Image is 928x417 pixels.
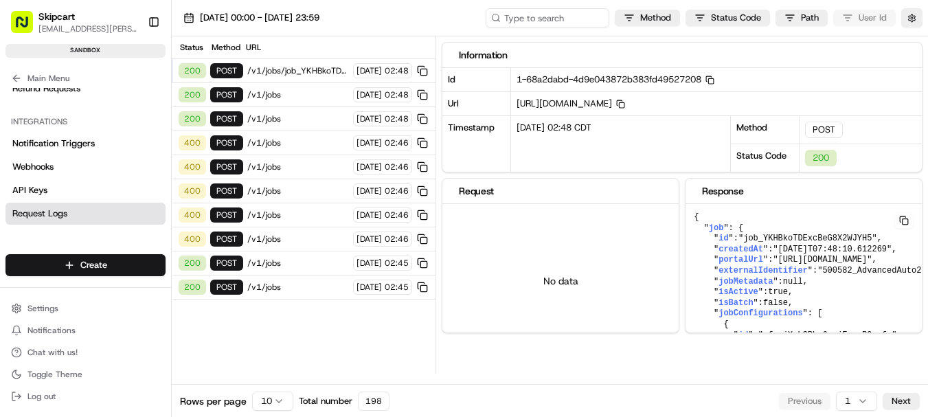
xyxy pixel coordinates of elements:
[12,207,67,220] span: Request Logs
[179,135,206,150] div: 400
[179,87,206,102] div: 200
[718,298,753,308] span: isBatch
[179,256,206,271] div: 200
[385,113,409,124] span: 02:48
[209,42,242,53] div: Method
[357,258,382,269] span: [DATE]
[640,12,671,24] span: Method
[247,89,349,100] span: /v1/jobs
[5,387,166,406] button: Log out
[805,150,837,166] div: 200
[805,122,843,138] div: POST
[234,135,250,152] button: Start new chat
[718,287,758,297] span: isActive
[511,116,730,172] div: [DATE] 02:48 CDT
[385,89,409,100] span: 02:48
[130,199,220,213] span: API Documentation
[5,78,166,100] a: Refund Requests
[5,203,166,225] a: Request Logs
[179,159,206,174] div: 400
[385,161,409,172] span: 02:46
[385,137,409,148] span: 02:46
[718,277,773,286] span: jobMetadata
[459,184,662,198] div: Request
[5,44,166,58] div: sandbox
[80,259,107,271] span: Create
[38,10,75,23] button: Skipcart
[5,179,166,201] a: API Keys
[137,233,166,243] span: Pylon
[27,325,76,336] span: Notifications
[357,161,382,172] span: [DATE]
[5,156,166,178] a: Webhooks
[357,113,382,124] span: [DATE]
[27,347,78,358] span: Chat with us!
[27,369,82,380] span: Toggle Theme
[517,98,625,109] span: [URL][DOMAIN_NAME]
[5,321,166,340] button: Notifications
[718,255,763,264] span: portalUrl
[758,330,897,340] span: "cfg_jXxb3Rhw6swjEcvrR9ggfv"
[711,12,761,24] span: Status Code
[768,287,788,297] span: true
[210,111,243,126] div: POST
[210,135,243,150] div: POST
[385,210,409,221] span: 02:46
[247,234,349,245] span: /v1/jobs
[357,185,382,196] span: [DATE]
[883,393,920,409] button: Next
[47,131,225,145] div: Start new chat
[5,343,166,362] button: Chat with us!
[776,10,828,26] button: Path
[459,48,905,62] div: Information
[210,256,243,271] div: POST
[179,232,206,247] div: 400
[200,12,319,24] span: [DATE] 00:00 - [DATE] 23:59
[773,245,892,254] span: "[DATE]T07:48:10.612269"
[27,73,69,84] span: Main Menu
[702,184,905,198] div: Response
[177,42,205,53] div: Status
[27,199,105,213] span: Knowledge Base
[543,274,578,288] p: No data
[14,131,38,156] img: 1736555255976-a54dd68f-1ca7-489b-9aae-adbdc363a1c4
[12,137,95,150] span: Notification Triggers
[5,254,166,276] button: Create
[385,234,409,245] span: 02:46
[210,232,243,247] div: POST
[763,298,788,308] span: false
[357,210,382,221] span: [DATE]
[5,133,166,155] a: Notification Triggers
[97,232,166,243] a: Powered byPylon
[14,55,250,77] p: Welcome 👋
[210,280,243,295] div: POST
[179,280,206,295] div: 200
[5,5,142,38] button: Skipcart[EMAIL_ADDRESS][PERSON_NAME][DOMAIN_NAME]
[718,308,802,318] span: jobConfigurations
[718,266,808,275] span: externalIdentifier
[27,391,56,402] span: Log out
[210,87,243,102] div: POST
[709,223,724,233] span: job
[179,111,206,126] div: 200
[385,185,409,196] span: 02:46
[247,161,349,172] span: /v1/jobs
[5,299,166,318] button: Settings
[686,10,770,26] button: Status Code
[247,65,349,76] span: /v1/jobs/job_YKHBkoTDExcBeG8X2WJYH5/autodispatch
[442,116,511,172] div: Timestamp
[357,137,382,148] span: [DATE]
[180,394,247,408] span: Rows per page
[111,194,226,218] a: 💻API Documentation
[5,69,166,88] button: Main Menu
[12,184,47,196] span: API Keys
[358,392,389,411] div: 198
[210,207,243,223] div: POST
[179,207,206,223] div: 400
[247,185,349,196] span: /v1/jobs
[246,42,430,53] div: URL
[357,282,382,293] span: [DATE]
[773,255,872,264] span: "[URL][DOMAIN_NAME]"
[442,68,511,91] div: Id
